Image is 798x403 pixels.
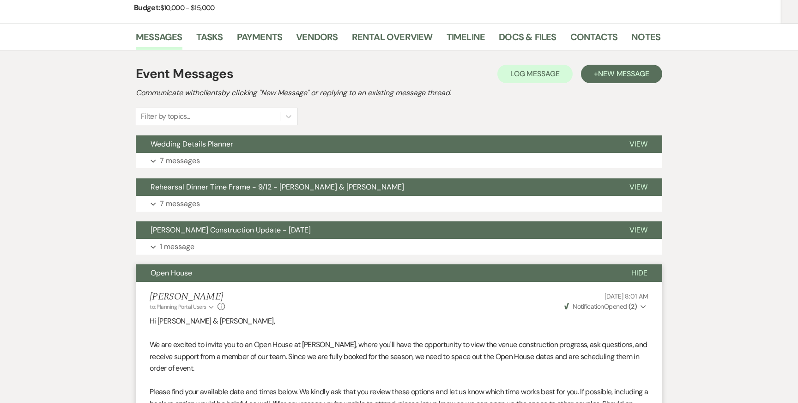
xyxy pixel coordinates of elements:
span: $10,000 - $15,000 [160,3,215,12]
span: View [629,139,647,149]
button: NotificationOpened (2) [563,302,648,311]
a: Messages [136,30,182,50]
span: Hi [PERSON_NAME] & [PERSON_NAME], [150,316,275,326]
span: View [629,225,647,235]
button: Wedding Details Planner [136,135,615,153]
button: +New Message [581,65,662,83]
h2: Communicate with clients by clicking "New Message" or replying to an existing message thread. [136,87,662,98]
span: Budget: [134,3,160,12]
div: Filter by topics... [141,111,190,122]
span: Notification [573,302,604,311]
span: [PERSON_NAME] Construction Update - [DATE] [151,225,311,235]
strong: ( 2 ) [629,302,637,311]
button: View [615,221,662,239]
a: Tasks [196,30,223,50]
button: 7 messages [136,153,662,169]
span: to: Planning Portal Users [150,303,206,311]
p: 7 messages [160,198,200,210]
a: Rental Overview [352,30,433,50]
p: 1 message [160,241,194,253]
span: Log Message [510,69,560,79]
a: Timeline [447,30,485,50]
span: Opened [564,302,637,311]
button: Rehearsal Dinner Time Frame - 9/12 - [PERSON_NAME] & [PERSON_NAME] [136,178,615,196]
button: View [615,135,662,153]
button: 1 message [136,239,662,255]
button: to: Planning Portal Users [150,303,215,311]
h5: [PERSON_NAME] [150,291,225,303]
p: 7 messages [160,155,200,167]
a: Vendors [296,30,338,50]
span: View [629,182,647,192]
button: Open House [136,264,617,282]
span: Open House [151,268,192,278]
button: Hide [617,264,662,282]
span: Wedding Details Planner [151,139,233,149]
span: New Message [598,69,649,79]
a: Payments [237,30,283,50]
button: Log Message [497,65,573,83]
button: [PERSON_NAME] Construction Update - [DATE] [136,221,615,239]
button: 7 messages [136,196,662,212]
a: Contacts [570,30,618,50]
span: [DATE] 8:01 AM [605,292,648,300]
a: Docs & Files [499,30,556,50]
a: Notes [631,30,660,50]
button: View [615,178,662,196]
h1: Event Messages [136,64,233,84]
span: We are excited to invite you to an Open House at [PERSON_NAME], where you'll have the opportunity... [150,340,647,373]
span: Hide [631,268,647,278]
span: Rehearsal Dinner Time Frame - 9/12 - [PERSON_NAME] & [PERSON_NAME] [151,182,404,192]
